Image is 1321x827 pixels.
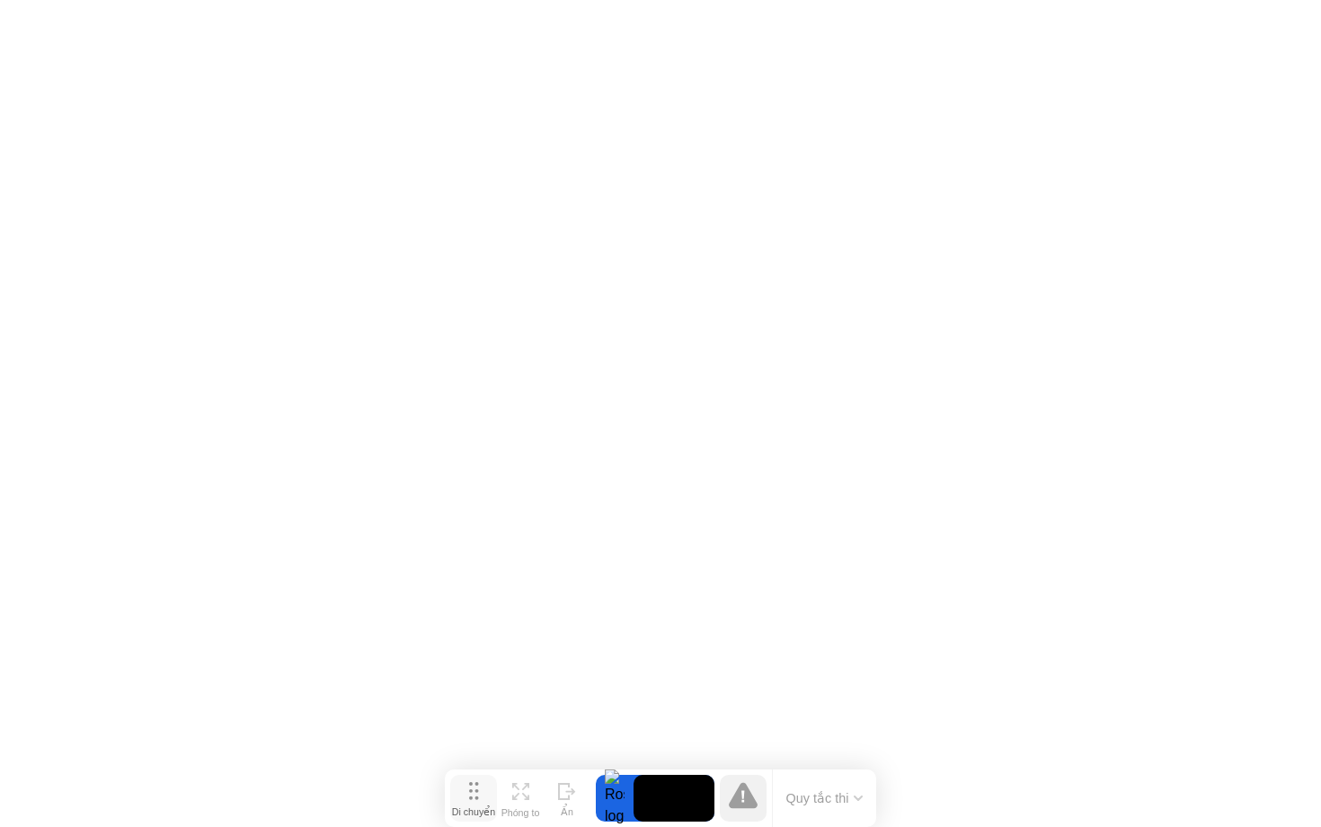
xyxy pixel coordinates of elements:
button: Quy tắc thi [781,790,869,806]
button: Phóng to [497,775,544,822]
button: Di chuyển [450,775,497,822]
div: Ẩn [561,806,573,818]
button: Ẩn [544,775,590,822]
div: Phóng to [501,807,540,818]
div: Di chuyển [452,806,495,818]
